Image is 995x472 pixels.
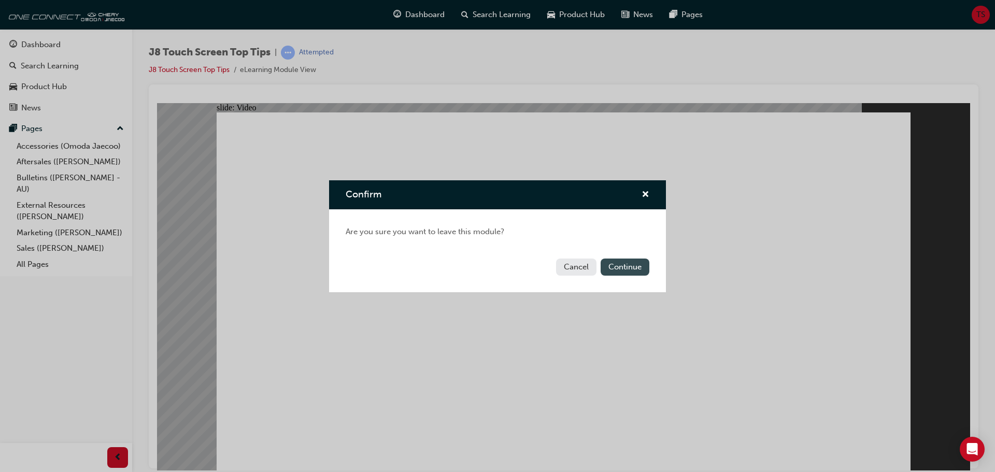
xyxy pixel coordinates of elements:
[556,259,596,276] button: Cancel
[346,189,381,200] span: Confirm
[601,259,649,276] button: Continue
[329,180,666,292] div: Confirm
[329,209,666,254] div: Are you sure you want to leave this module?
[642,189,649,202] button: cross-icon
[642,191,649,200] span: cross-icon
[960,437,985,462] div: Open Intercom Messenger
